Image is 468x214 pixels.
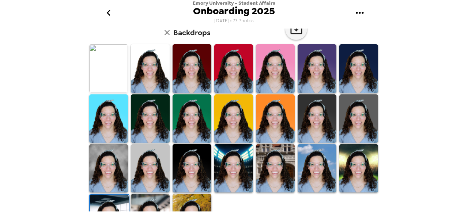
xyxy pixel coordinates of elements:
[348,1,371,25] button: gallery menu
[89,44,128,93] img: Original
[97,1,120,25] button: go back
[214,16,254,26] span: [DATE] • 77 Photos
[193,6,275,16] span: Onboarding 2025
[173,27,210,38] h6: Backdrops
